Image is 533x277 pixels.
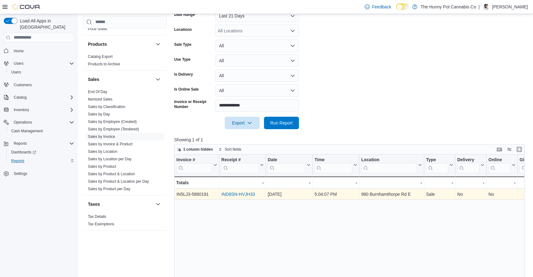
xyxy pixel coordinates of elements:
a: Sales by Employee (Tendered) [88,127,139,131]
button: Customers [1,80,77,89]
button: Products [154,40,162,48]
a: Catalog Export [88,54,113,59]
a: Dashboards [9,148,39,156]
div: Receipt # URL [221,157,259,173]
span: Products to Archive [88,61,120,66]
span: Operations [11,119,74,126]
span: Sales by Invoice & Product [88,141,132,146]
span: Reports [14,141,27,146]
div: Sale [426,190,453,198]
span: Sort fields [225,147,241,152]
p: [PERSON_NAME] [492,3,528,11]
div: No [488,190,516,198]
span: Home [14,49,24,54]
span: End Of Day [88,89,107,94]
a: Home [11,47,26,55]
span: Sales by Employee (Tendered) [88,126,139,131]
a: Tax Details [88,214,106,218]
a: Tax Exemptions [88,222,114,226]
img: Cova [12,4,41,10]
div: Date [268,157,305,173]
div: 5:04:07 PM [315,190,357,198]
div: Location [361,157,417,173]
button: Reports [6,157,77,165]
span: Dashboards [11,150,36,155]
button: Catalog [1,93,77,102]
a: Settings [11,170,30,177]
span: Itemized Sales [88,96,113,101]
span: Sales by Employee (Created) [88,119,137,124]
label: Is Delivery [174,72,193,77]
div: [DATE] [268,190,310,198]
span: Inventory [11,106,74,114]
button: Inventory [11,106,31,114]
a: Sales by Invoice & Product [88,142,132,146]
button: All [215,69,299,82]
label: Locations [174,27,192,32]
button: Receipt # [221,157,264,173]
span: Catalog [14,95,26,100]
div: Sales [83,88,167,195]
div: - [361,179,422,186]
button: Users [6,68,77,77]
button: Online [488,157,516,173]
div: - [315,179,357,186]
a: Price Sheet [88,26,107,31]
button: Sort fields [216,146,244,153]
label: Invoice or Receipt Number [174,99,213,109]
h3: Taxes [88,201,100,207]
button: Run Report [264,117,299,129]
span: Reports [11,158,24,163]
button: Reports [1,139,77,148]
div: - [221,179,264,186]
a: Products to Archive [88,62,120,66]
span: Sales by Product & Location per Day [88,179,149,184]
button: Open list of options [290,28,295,33]
div: Taxes [83,213,167,230]
span: Sales by Product & Location [88,171,135,176]
button: Operations [1,118,77,127]
a: Users [9,68,23,76]
a: Customers [11,81,34,89]
a: Sales by Location per Day [88,157,132,161]
span: Settings [14,171,27,176]
span: Customers [14,82,32,87]
span: Tax Exemptions [88,221,114,226]
button: All [215,84,299,97]
h3: Products [88,41,107,47]
button: Users [11,60,26,67]
button: Enter fullscreen [516,146,523,153]
span: Sales by Location [88,149,118,154]
button: Taxes [154,200,162,208]
div: - [457,179,484,186]
span: Load All Apps in [GEOGRAPHIC_DATA] [17,18,74,30]
a: Sales by Day [88,112,110,116]
input: Dark Mode [396,3,409,10]
div: Jonathan Estrella [482,3,490,11]
button: Operations [11,119,35,126]
button: Inventory [1,106,77,114]
span: Settings [11,170,74,177]
button: 1 column hidden [175,146,215,153]
div: Invoice # [176,157,212,163]
span: Catalog [11,94,74,101]
span: Sales by Product per Day [88,186,130,191]
a: Sales by Product [88,164,116,168]
label: Is Online Sale [174,87,199,92]
span: Users [14,61,23,66]
div: - [426,179,453,186]
button: Export [225,117,260,129]
p: | [478,3,480,11]
span: Sales by Invoice [88,134,115,139]
div: Invoice # [176,157,212,173]
div: Time [315,157,352,173]
div: 980 Burnhamthorpe Rd E [361,190,422,198]
span: Cash Management [11,129,43,134]
span: Users [9,68,74,76]
div: Totals [176,179,217,186]
p: Showing 1 of 1 [174,137,528,143]
div: Pricing [83,25,167,35]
